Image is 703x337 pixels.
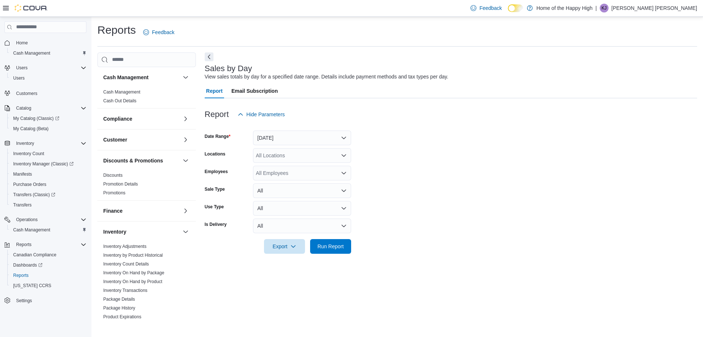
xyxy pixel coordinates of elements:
[13,139,37,148] button: Inventory
[103,98,137,103] a: Cash Out Details
[10,226,86,234] span: Cash Management
[10,170,35,179] a: Manifests
[181,206,190,215] button: Finance
[10,271,86,280] span: Reports
[103,314,141,319] a: Product Expirations
[97,88,196,108] div: Cash Management
[103,243,146,249] span: Inventory Adjustments
[97,171,196,200] div: Discounts & Promotions
[13,296,86,305] span: Settings
[10,149,47,158] a: Inventory Count
[264,239,305,254] button: Export
[600,4,609,12] div: Kennedy Jones
[103,190,126,196] span: Promotions
[16,105,31,111] span: Catalog
[13,240,34,249] button: Reports
[103,98,137,104] span: Cash Out Details
[7,159,89,169] a: Inventory Manager (Classic)
[7,190,89,200] a: Transfers (Classic)
[7,73,89,83] button: Users
[13,171,32,177] span: Manifests
[15,4,48,12] img: Cova
[103,182,138,187] a: Promotion Details
[181,114,190,123] button: Compliance
[16,91,37,96] span: Customers
[103,279,162,284] a: Inventory On Hand by Product
[13,63,30,72] button: Users
[231,84,278,98] span: Email Subscription
[103,157,163,164] h3: Discounts & Promotions
[205,151,226,157] label: Locations
[10,170,86,179] span: Manifests
[13,215,41,224] button: Operations
[205,221,227,227] label: Is Delivery
[13,116,59,121] span: My Catalog (Classic)
[536,4,592,12] p: Home of the Happy High
[10,281,54,290] a: [US_STATE] CCRS
[205,204,224,210] label: Use Type
[103,228,180,235] button: Inventory
[103,74,149,81] h3: Cash Management
[611,4,697,12] p: [PERSON_NAME] [PERSON_NAME]
[7,270,89,281] button: Reports
[140,25,177,40] a: Feedback
[310,239,351,254] button: Run Report
[468,1,505,15] a: Feedback
[7,169,89,179] button: Manifests
[1,138,89,149] button: Inventory
[103,115,132,122] h3: Compliance
[16,242,31,248] span: Reports
[268,239,301,254] span: Export
[4,34,86,325] nav: Complex example
[341,153,347,158] button: Open list of options
[13,161,74,167] span: Inventory Manager (Classic)
[103,297,135,302] a: Package Details
[10,124,52,133] a: My Catalog (Beta)
[13,182,47,187] span: Purchase Orders
[13,272,29,278] span: Reports
[103,296,135,302] span: Package Details
[253,183,351,198] button: All
[1,63,89,73] button: Users
[13,39,31,47] a: Home
[205,52,213,61] button: Next
[103,181,138,187] span: Promotion Details
[13,139,86,148] span: Inventory
[7,48,89,58] button: Cash Management
[103,173,123,178] a: Discounts
[13,215,86,224] span: Operations
[10,160,77,168] a: Inventory Manager (Classic)
[341,170,347,176] button: Open list of options
[253,131,351,145] button: [DATE]
[16,65,27,71] span: Users
[181,156,190,165] button: Discounts & Promotions
[103,314,141,320] span: Product Expirations
[205,73,449,81] div: View sales totals by day for a specified date range. Details include payment methods and tax type...
[13,283,51,289] span: [US_STATE] CCRS
[595,4,597,12] p: |
[1,215,89,225] button: Operations
[13,88,86,98] span: Customers
[10,74,86,83] span: Users
[1,103,89,113] button: Catalog
[10,74,27,83] a: Users
[13,151,44,157] span: Inventory Count
[508,4,523,12] input: Dark Mode
[317,243,344,250] span: Run Report
[13,227,50,233] span: Cash Management
[1,37,89,48] button: Home
[10,49,86,58] span: Cash Management
[479,4,502,12] span: Feedback
[10,190,58,199] a: Transfers (Classic)
[13,75,25,81] span: Users
[13,89,40,98] a: Customers
[13,296,35,305] a: Settings
[10,149,86,158] span: Inventory Count
[10,271,31,280] a: Reports
[206,84,223,98] span: Report
[103,115,180,122] button: Compliance
[10,250,86,259] span: Canadian Compliance
[205,110,229,119] h3: Report
[10,261,45,270] a: Dashboards
[103,136,127,143] h3: Customer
